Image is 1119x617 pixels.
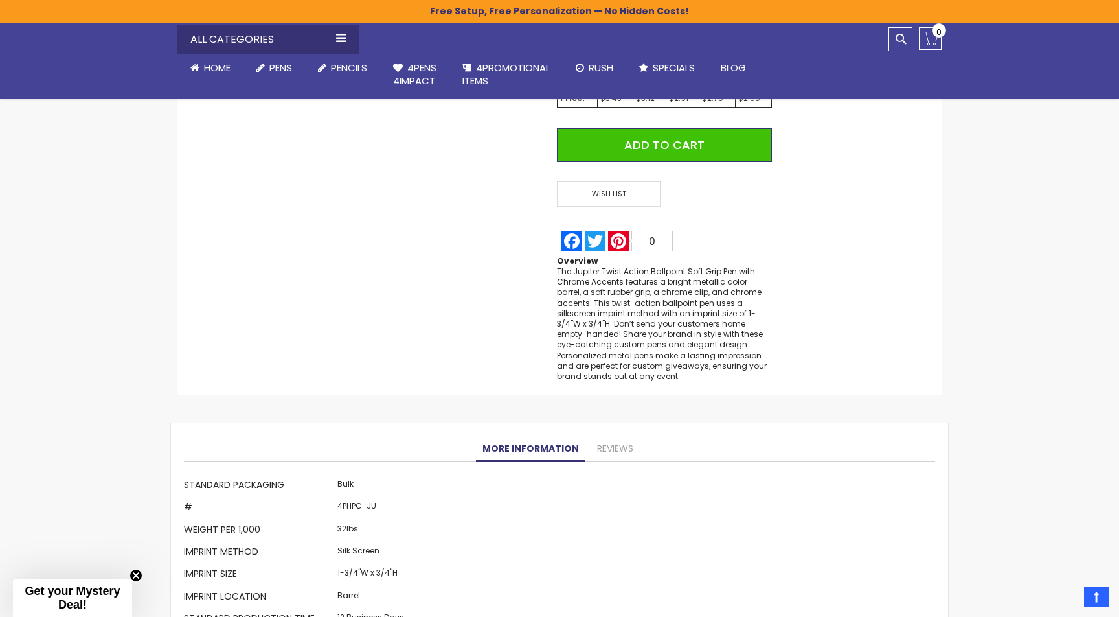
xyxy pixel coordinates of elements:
[669,93,696,104] div: $2.91
[334,498,407,520] td: 4PHPC-JU
[462,61,550,87] span: 4PROMOTIONAL ITEMS
[177,25,359,54] div: All Categories
[702,93,732,104] div: $2.70
[393,61,436,87] span: 4Pens 4impact
[380,54,449,96] a: 4Pens4impact
[708,54,759,82] a: Blog
[557,181,661,207] span: Wish List
[449,54,563,96] a: 4PROMOTIONALITEMS
[738,93,769,104] div: $2.50
[557,181,664,207] a: Wish List
[204,61,231,75] span: Home
[721,61,746,75] span: Blog
[305,54,380,82] a: Pencils
[334,565,407,587] td: 1-3/4"W x 3/4"H
[476,436,585,462] a: More Information
[589,61,613,75] span: Rush
[334,520,407,542] td: 32lbs
[653,61,695,75] span: Specials
[560,93,585,104] strong: Price:
[936,26,942,38] span: 0
[626,54,708,82] a: Specials
[636,93,662,104] div: $3.12
[919,27,942,50] a: 0
[591,436,640,462] a: Reviews
[1084,587,1109,607] a: Top
[650,236,655,247] span: 0
[600,93,630,104] div: $3.43
[334,542,407,565] td: Silk Screen
[13,579,132,617] div: Get your Mystery Deal!Close teaser
[184,520,334,542] th: Weight per 1,000
[184,587,334,609] th: Imprint Location
[25,585,120,611] span: Get your Mystery Deal!
[331,61,367,75] span: Pencils
[560,231,583,251] a: Facebook
[130,569,142,582] button: Close teaser
[557,255,598,266] strong: Overview
[243,54,305,82] a: Pens
[184,565,334,587] th: Imprint Size
[334,587,407,609] td: Barrel
[557,266,772,382] div: The Jupiter Twist Action Ballpoint Soft Grip Pen with Chrome Accents features a bright metallic c...
[583,231,607,251] a: Twitter
[624,137,705,153] span: Add to Cart
[334,475,407,497] td: Bulk
[607,231,674,251] a: Pinterest0
[184,498,334,520] th: #
[177,54,243,82] a: Home
[184,475,334,497] th: Standard Packaging
[269,61,292,75] span: Pens
[557,128,772,162] button: Add to Cart
[184,542,334,565] th: Imprint Method
[563,54,626,82] a: Rush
